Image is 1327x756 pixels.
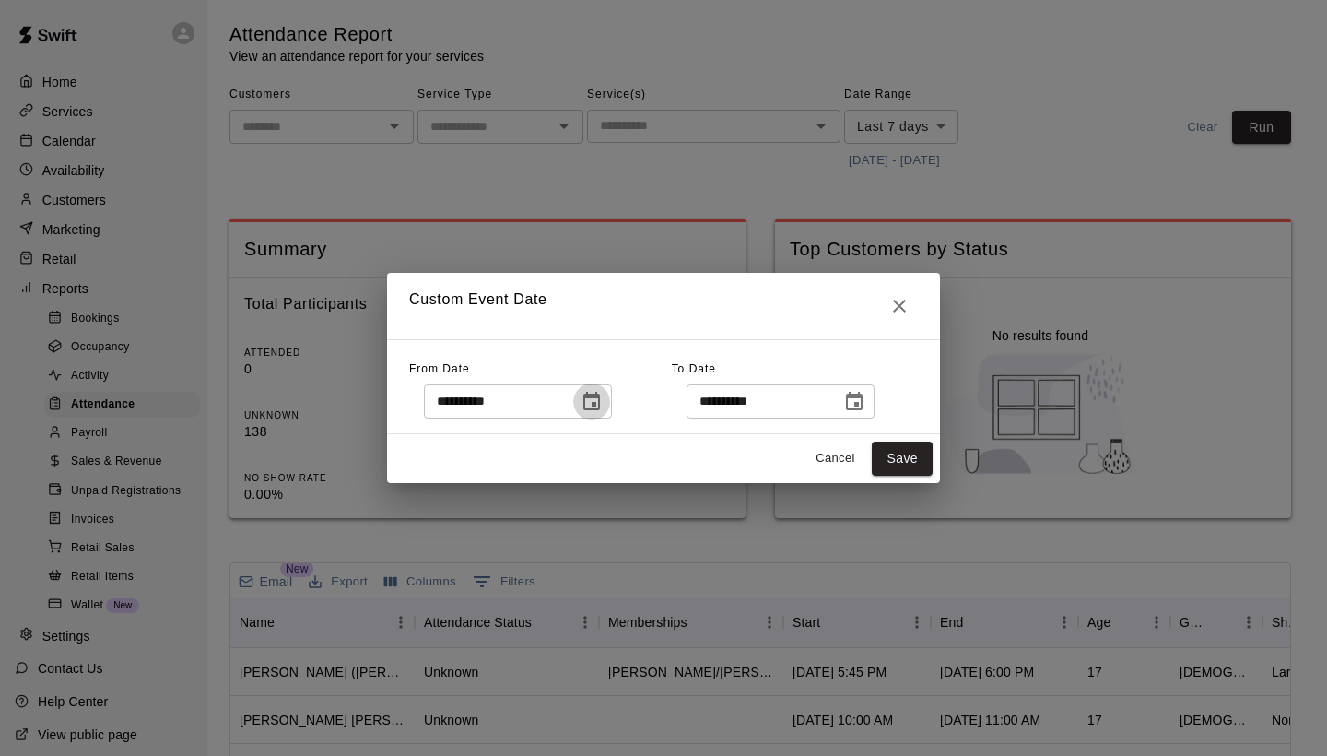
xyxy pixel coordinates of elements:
[409,362,470,375] span: From Date
[573,384,610,420] button: Choose date, selected date is Aug 7, 2025
[872,442,933,476] button: Save
[805,444,864,473] button: Cancel
[387,273,940,339] h2: Custom Event Date
[881,288,918,325] button: Close
[672,362,716,375] span: To Date
[836,384,873,420] button: Choose date, selected date is Aug 14, 2025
